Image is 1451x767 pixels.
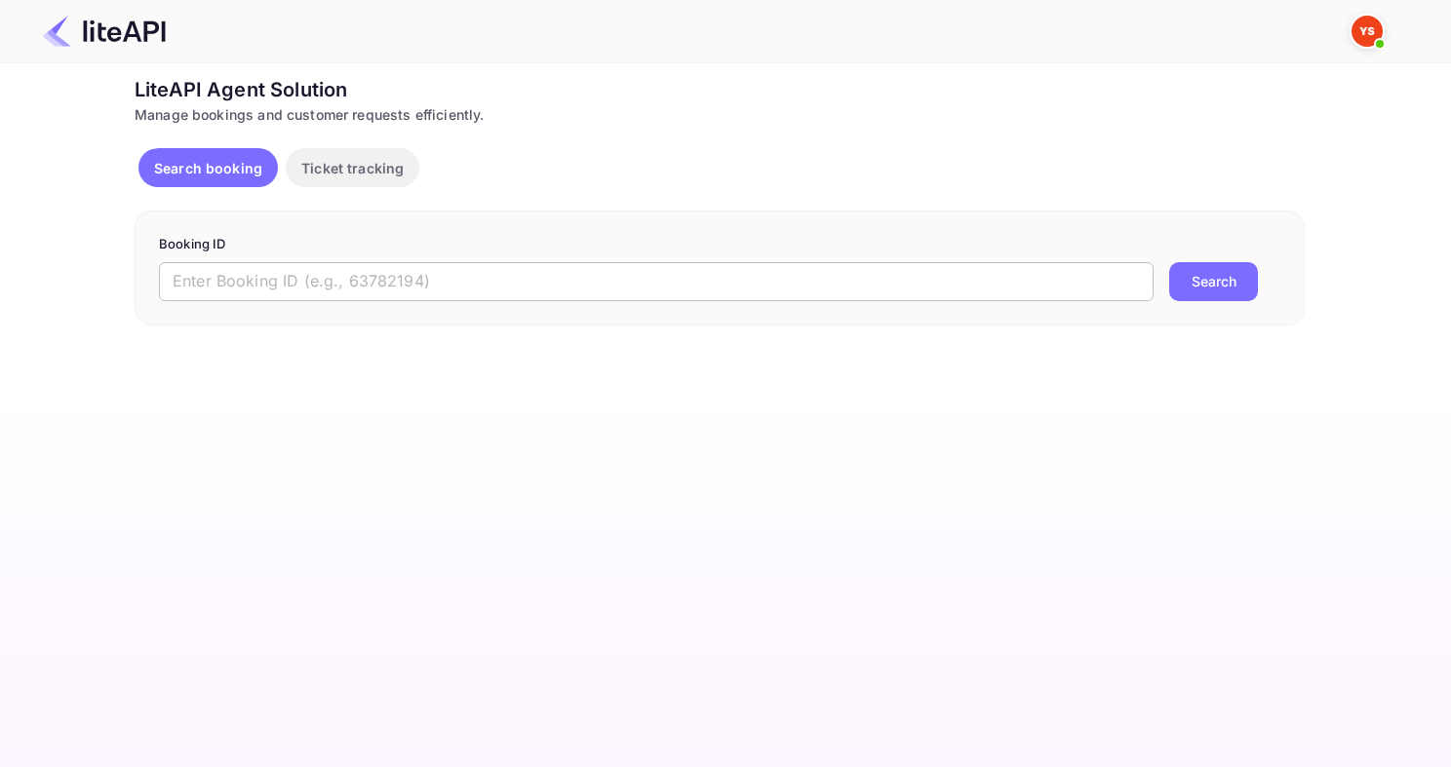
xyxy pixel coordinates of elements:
div: Manage bookings and customer requests efficiently. [135,104,1305,125]
p: Search booking [154,158,262,178]
input: Enter Booking ID (e.g., 63782194) [159,262,1154,301]
img: LiteAPI Logo [43,16,166,47]
p: Booking ID [159,235,1280,254]
img: Yandex Support [1352,16,1383,47]
button: Search [1169,262,1258,301]
div: LiteAPI Agent Solution [135,75,1305,104]
p: Ticket tracking [301,158,404,178]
